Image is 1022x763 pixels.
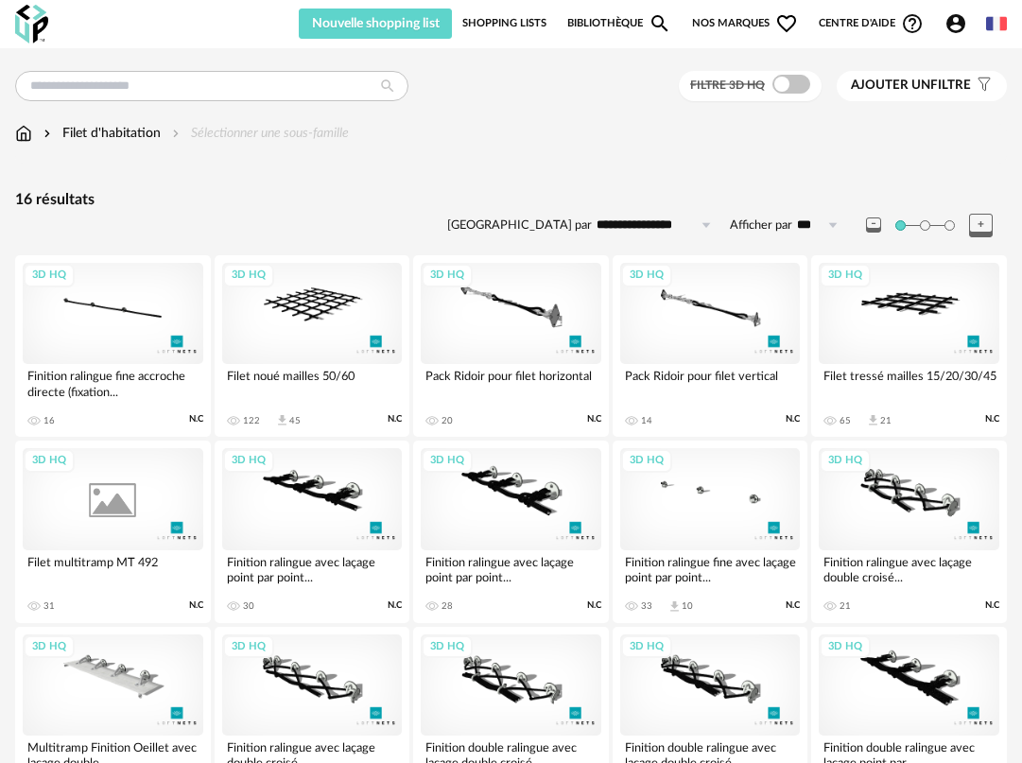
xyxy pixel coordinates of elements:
div: Pack Ridoir pour filet vertical [620,364,801,402]
span: N.C [189,599,203,612]
label: [GEOGRAPHIC_DATA] par [447,217,592,234]
span: Heart Outline icon [775,12,798,35]
div: Filet multitramp MT 492 [23,550,203,588]
div: Filet d'habitation [40,124,161,143]
span: Centre d'aideHelp Circle Outline icon [819,12,924,35]
div: 3D HQ [820,449,871,473]
span: Nouvelle shopping list [312,17,440,30]
span: Help Circle Outline icon [901,12,924,35]
span: N.C [786,413,800,425]
span: N.C [786,599,800,612]
span: filtre [851,78,971,94]
a: 3D HQ Pack Ridoir pour filet horizontal 20 N.C [413,255,609,437]
img: svg+xml;base64,PHN2ZyB3aWR0aD0iMTYiIGhlaWdodD0iMTYiIHZpZXdCb3g9IjAgMCAxNiAxNiIgZmlsbD0ibm9uZSIgeG... [40,124,55,143]
img: fr [986,13,1007,34]
img: OXP [15,5,48,43]
div: Finition ralingue fine avec laçage point par point... [620,550,801,588]
div: 3D HQ [820,635,871,659]
span: Account Circle icon [944,12,967,35]
span: Filtre 3D HQ [690,79,765,91]
div: Finition ralingue avec laçage point par point... [222,550,403,588]
span: Download icon [667,599,682,614]
div: 33 [641,600,652,612]
div: 3D HQ [24,449,75,473]
span: Filter icon [971,78,993,94]
div: 3D HQ [621,264,672,287]
div: 21 [880,415,892,426]
span: Download icon [866,413,880,427]
div: 3D HQ [422,264,473,287]
div: 3D HQ [621,449,672,473]
div: 122 [243,415,260,426]
div: Finition ralingue avec laçage double croisé... [819,550,999,588]
div: 14 [641,415,652,426]
div: 3D HQ [621,635,672,659]
div: 3D HQ [820,264,871,287]
span: Download icon [275,413,289,427]
div: 3D HQ [422,449,473,473]
div: 3D HQ [223,449,274,473]
span: Nos marques [692,9,798,39]
a: 3D HQ Finition ralingue fine avec laçage point par point... 33 Download icon 10 N.C [613,441,808,622]
div: 3D HQ [422,635,473,659]
label: Afficher par [730,217,792,234]
span: Account Circle icon [944,12,976,35]
a: 3D HQ Finition ralingue avec laçage double croisé... 21 N.C [811,441,1007,622]
div: Filet noué mailles 50/60 [222,364,403,402]
span: N.C [985,599,999,612]
a: BibliothèqueMagnify icon [567,9,671,39]
div: 65 [840,415,851,426]
a: 3D HQ Filet tressé mailles 15/20/30/45 65 Download icon 21 N.C [811,255,1007,437]
div: 3D HQ [223,635,274,659]
div: 45 [289,415,301,426]
span: N.C [587,599,601,612]
div: 3D HQ [223,264,274,287]
a: Shopping Lists [462,9,546,39]
div: 28 [442,600,453,612]
span: Magnify icon [649,12,671,35]
a: 3D HQ Finition ralingue fine accroche directe (fixation... 16 N.C [15,255,211,437]
div: 16 [43,415,55,426]
div: Filet tressé mailles 15/20/30/45 [819,364,999,402]
span: Ajouter un [851,78,930,92]
button: Ajouter unfiltre Filter icon [837,71,1007,101]
span: N.C [985,413,999,425]
span: N.C [189,413,203,425]
span: N.C [587,413,601,425]
div: 3D HQ [24,264,75,287]
div: 31 [43,600,55,612]
button: Nouvelle shopping list [299,9,452,39]
a: 3D HQ Filet multitramp MT 492 31 N.C [15,441,211,622]
a: 3D HQ Filet noué mailles 50/60 122 Download icon 45 N.C [215,255,410,437]
img: svg+xml;base64,PHN2ZyB3aWR0aD0iMTYiIGhlaWdodD0iMTciIHZpZXdCb3g9IjAgMCAxNiAxNyIgZmlsbD0ibm9uZSIgeG... [15,124,32,143]
div: 30 [243,600,254,612]
a: 3D HQ Finition ralingue avec laçage point par point... 30 N.C [215,441,410,622]
div: 16 résultats [15,190,1007,210]
a: 3D HQ Finition ralingue avec laçage point par point... 28 N.C [413,441,609,622]
div: 21 [840,600,851,612]
div: Finition ralingue fine accroche directe (fixation... [23,364,203,402]
div: 20 [442,415,453,426]
span: N.C [388,599,402,612]
div: 10 [682,600,693,612]
div: Finition ralingue avec laçage point par point... [421,550,601,588]
span: N.C [388,413,402,425]
div: Pack Ridoir pour filet horizontal [421,364,601,402]
div: 3D HQ [24,635,75,659]
a: 3D HQ Pack Ridoir pour filet vertical 14 N.C [613,255,808,437]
